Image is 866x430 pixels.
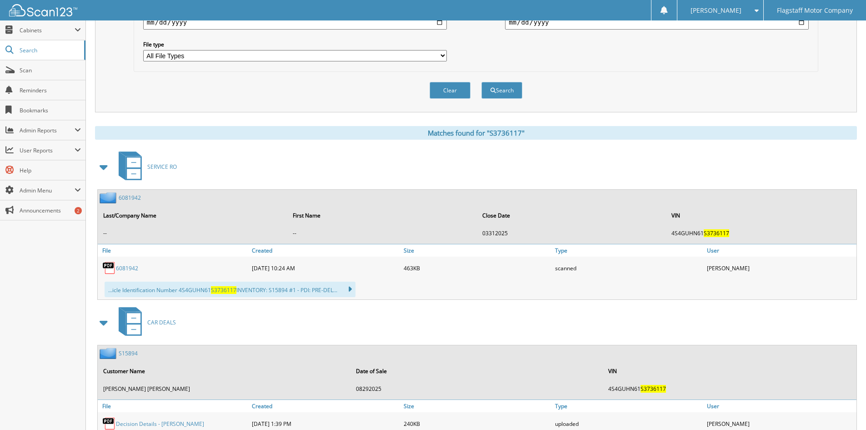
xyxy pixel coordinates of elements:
span: Scan [20,66,81,74]
span: Admin Menu [20,187,75,194]
button: Clear [430,82,471,99]
span: Search [20,46,80,54]
a: File [98,400,250,412]
span: S3736117 [211,286,236,294]
div: 463KB [401,259,553,277]
span: Flagstaff Motor Company [777,8,853,13]
span: Admin Reports [20,126,75,134]
th: First Name [288,206,477,225]
th: VIN [604,362,856,380]
span: [PERSON_NAME] [691,8,741,13]
a: Type [553,400,705,412]
a: Created [250,244,401,257]
th: VIN [667,206,856,225]
td: -- [288,226,477,241]
td: 03312025 [478,226,666,241]
a: S15894 [119,349,138,357]
img: folder2.png [100,348,119,359]
span: Reminders [20,86,81,94]
button: Search [481,82,522,99]
th: Close Date [478,206,666,225]
a: Created [250,400,401,412]
a: 6081942 [119,194,141,202]
span: Help [20,167,81,174]
a: SERVICE RO [113,149,177,185]
img: folder2.png [100,192,119,203]
th: Customer Name [99,362,350,380]
div: [DATE] 10:24 AM [250,259,401,277]
span: SERVICE RO [147,163,177,171]
div: [PERSON_NAME] [705,259,856,277]
th: Date of Sale [351,362,603,380]
input: start [143,15,447,30]
a: User [705,244,856,257]
th: Last/Company Name [99,206,287,225]
a: Type [553,244,705,257]
span: Announcements [20,207,81,214]
span: Bookmarks [20,106,81,114]
a: Size [401,244,553,257]
iframe: Chat Widget [821,386,866,430]
div: scanned [553,259,705,277]
div: 2 [75,207,82,214]
span: CAR DEALS [147,319,176,326]
td: 08292025 [351,381,603,396]
a: CAR DEALS [113,304,176,340]
span: S3736117 [641,385,666,393]
a: Size [401,400,553,412]
span: User Reports [20,147,75,154]
img: PDF.png [102,261,116,275]
label: File type [143,40,447,48]
td: -- [99,226,287,241]
div: Matches found for "S3736117" [95,126,857,140]
img: scan123-logo-white.svg [9,4,77,16]
span: Cabinets [20,26,75,34]
a: File [98,244,250,257]
a: 6081942 [116,264,138,272]
span: S3736117 [704,229,729,237]
td: [PERSON_NAME] [PERSON_NAME] [99,381,350,396]
input: end [505,15,809,30]
td: 4S4GUHN61 [604,381,856,396]
td: 4S4GUHN61 [667,226,856,241]
div: ...icle Identification Number 4S4GUHN61 INVENTORY: S15894 #1 - PDI: PRE-DEL... [105,282,355,297]
a: Decision Details - [PERSON_NAME] [116,420,204,428]
a: User [705,400,856,412]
